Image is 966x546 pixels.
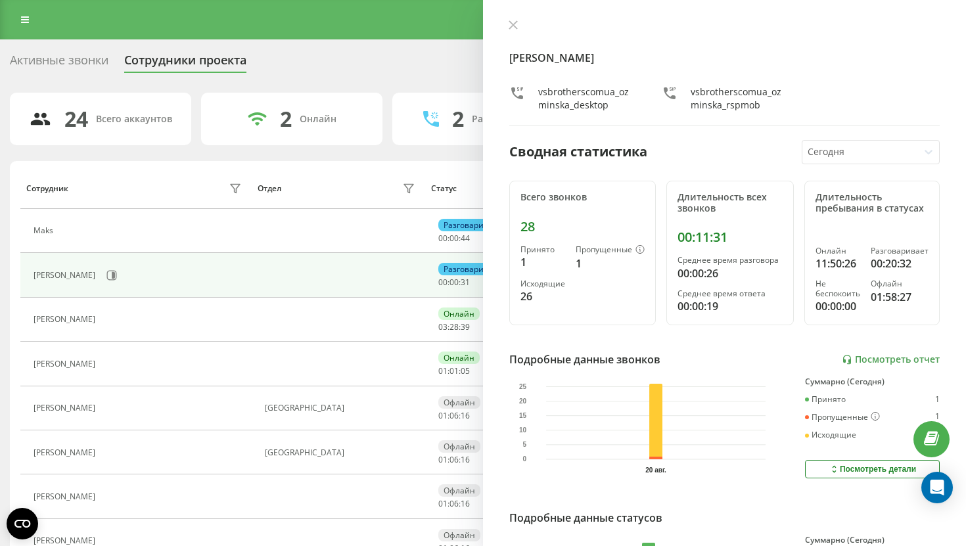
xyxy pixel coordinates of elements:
span: 16 [461,410,470,421]
span: 00 [438,277,448,288]
span: 03 [438,321,448,332]
div: 26 [520,288,565,304]
div: Не беспокоить [816,279,860,298]
text: 25 [519,383,527,390]
div: Подробные данные статусов [509,510,662,526]
div: Офлайн [438,440,480,453]
div: 11:50:26 [816,256,860,271]
div: Суммарно (Сегодня) [805,535,940,545]
div: : : [438,367,470,376]
div: Разговаривает [438,263,507,275]
div: 2 [280,106,292,131]
div: Пропущенные [576,245,645,256]
div: Всего аккаунтов [96,114,172,125]
div: 1 [520,254,565,270]
div: [GEOGRAPHIC_DATA] [265,448,418,457]
div: 00:20:32 [871,256,929,271]
div: Разговаривает [871,246,929,256]
div: Принято [805,395,846,404]
div: [PERSON_NAME] [34,315,99,324]
div: [PERSON_NAME] [34,492,99,501]
div: : : [438,455,470,465]
div: [PERSON_NAME] [34,271,99,280]
span: 31 [461,277,470,288]
text: 20 [519,398,527,405]
span: 39 [461,321,470,332]
div: : : [438,499,470,509]
span: 44 [461,233,470,244]
span: 01 [438,498,448,509]
div: Офлайн [438,529,480,541]
span: 00 [449,233,459,244]
div: 2 [452,106,464,131]
span: 01 [449,365,459,376]
text: 15 [519,412,527,419]
div: Отдел [258,184,281,193]
div: Сотрудник [26,184,68,193]
text: 5 [523,441,527,448]
div: 1 [935,412,940,422]
div: Длительность пребывания в статусах [816,192,929,214]
div: 00:00:00 [816,298,860,314]
div: Всего звонков [520,192,645,203]
div: 00:00:19 [678,298,783,314]
div: [PERSON_NAME] [34,536,99,545]
span: 06 [449,454,459,465]
div: : : [438,278,470,287]
div: Посмотреть детали [829,464,916,474]
div: : : [438,323,470,332]
div: Офлайн [871,279,929,288]
span: 28 [449,321,459,332]
div: Офлайн [438,396,480,409]
div: Разговаривают [472,114,543,125]
div: 1 [935,395,940,404]
span: 00 [449,277,459,288]
div: Онлайн [438,352,480,364]
div: Подробные данные звонков [509,352,660,367]
div: 28 [520,219,645,235]
span: 01 [438,454,448,465]
div: [GEOGRAPHIC_DATA] [265,403,418,413]
div: : : [438,411,470,421]
div: Онлайн [438,307,480,320]
div: Open Intercom Messenger [921,472,953,503]
div: 1 [576,256,645,271]
div: Статус [431,184,457,193]
button: Посмотреть детали [805,460,940,478]
div: Пропущенные [805,412,880,422]
text: 0 [523,455,527,463]
span: 05 [461,365,470,376]
div: Исходящие [520,279,565,288]
text: 10 [519,426,527,434]
div: vsbrotherscomua_ozminska_rspmob [691,85,788,112]
div: [PERSON_NAME] [34,403,99,413]
div: Сотрудники проекта [124,53,246,74]
span: 16 [461,454,470,465]
div: Maks [34,226,57,235]
span: 00 [438,233,448,244]
span: 01 [438,365,448,376]
div: [PERSON_NAME] [34,359,99,369]
div: Онлайн [816,246,860,256]
div: Среднее время разговора [678,256,783,265]
div: Онлайн [300,114,336,125]
div: 00:00:26 [678,265,783,281]
div: 00:11:31 [678,229,783,245]
div: vsbrotherscomua_ozminska_desktop [538,85,635,112]
div: : : [438,234,470,243]
div: [PERSON_NAME] [34,448,99,457]
div: Разговаривает [438,219,507,231]
a: Посмотреть отчет [842,354,940,365]
div: 24 [64,106,88,131]
div: Длительность всех звонков [678,192,783,214]
div: Исходящие [805,430,856,440]
text: 20 авг. [645,466,666,474]
div: Активные звонки [10,53,108,74]
span: 01 [438,410,448,421]
div: Сводная статистика [509,142,647,162]
span: 06 [449,410,459,421]
button: Open CMP widget [7,508,38,539]
div: Принято [520,245,565,254]
div: 01:58:27 [871,289,929,305]
div: Суммарно (Сегодня) [805,377,940,386]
